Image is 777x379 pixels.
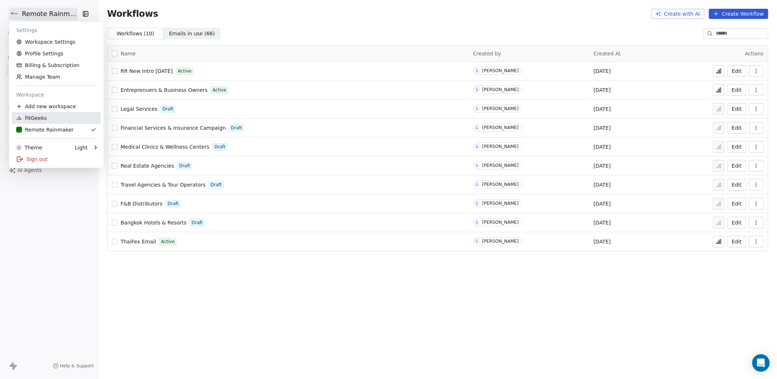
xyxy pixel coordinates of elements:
div: v 4.0.25 [20,12,36,17]
a: Workspace Settings [12,36,101,48]
div: Domain: [DOMAIN_NAME] [19,19,80,25]
img: logo_orange.svg [12,12,17,17]
a: Billing & Subscription [12,59,101,71]
img: website_grey.svg [12,19,17,25]
a: Profile Settings [12,48,101,59]
div: Domain Overview [28,43,65,48]
div: Add new workspace [12,101,101,112]
img: RR%20Logo%20%20Black%20(2).png [16,127,22,133]
img: tab_domain_overview_orange.svg [20,42,25,48]
div: Theme [16,144,42,151]
div: Light [75,144,87,151]
div: Remote Rainmaker [16,126,73,133]
img: tab_keywords_by_traffic_grey.svg [72,42,78,48]
div: FitGeeks [16,114,47,122]
a: Manage Team [12,71,101,83]
div: Sign out [12,153,101,165]
div: Settings [12,24,101,36]
div: Keywords by Traffic [81,43,123,48]
img: 1000.jpg [16,115,22,121]
div: Workspace [12,89,101,101]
